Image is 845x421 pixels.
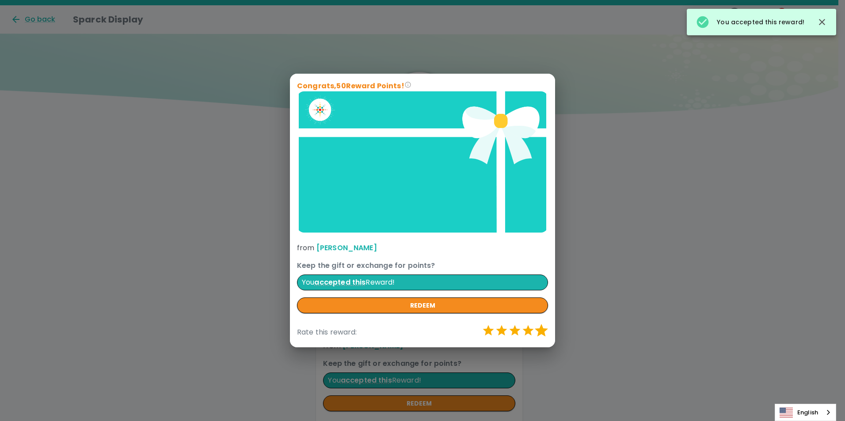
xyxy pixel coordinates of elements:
[297,243,548,253] p: from
[314,277,365,287] span: You accepted this reward. Make sure you redeemed it
[775,404,836,421] aside: Language selected: English
[297,327,357,338] p: Rate this reward:
[297,274,548,290] p: You Reward!
[297,297,548,314] button: redeem
[696,11,804,33] div: You accepted this reward!
[316,243,377,253] a: [PERSON_NAME]
[297,260,548,271] p: Keep the gift or exchange for points?
[775,404,836,421] div: Language
[297,91,548,233] img: Brand logo
[404,81,411,88] svg: Congrats on your reward! You can either redeem the total reward points for something else with th...
[775,404,836,421] a: English
[297,81,548,91] p: Congrats, 50 Reward Points!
